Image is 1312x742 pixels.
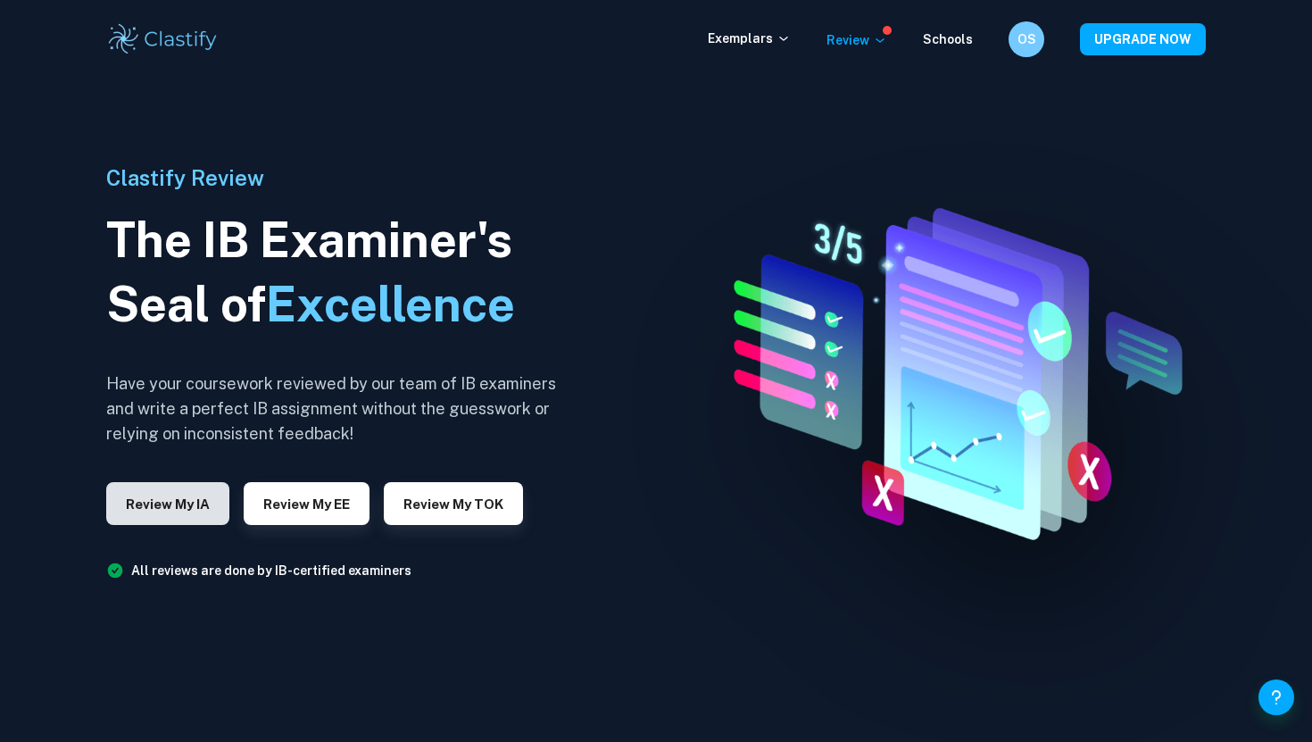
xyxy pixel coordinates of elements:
a: All reviews are done by IB-certified examiners [131,563,411,578]
button: Review my IA [106,482,229,525]
h1: The IB Examiner's Seal of [106,208,570,337]
h6: OS [1017,29,1037,49]
img: IA Review hero [691,193,1207,549]
h6: Clastify Review [106,162,570,194]
button: OS [1009,21,1044,57]
a: Schools [923,32,973,46]
p: Review [826,30,887,50]
p: Exemplars [708,29,791,48]
button: Help and Feedback [1258,679,1294,715]
img: Clastify logo [106,21,220,57]
button: Review my TOK [384,482,523,525]
h6: Have your coursework reviewed by our team of IB examiners and write a perfect IB assignment witho... [106,371,570,446]
button: UPGRADE NOW [1080,23,1206,55]
span: Excellence [266,276,515,332]
button: Review my EE [244,482,370,525]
